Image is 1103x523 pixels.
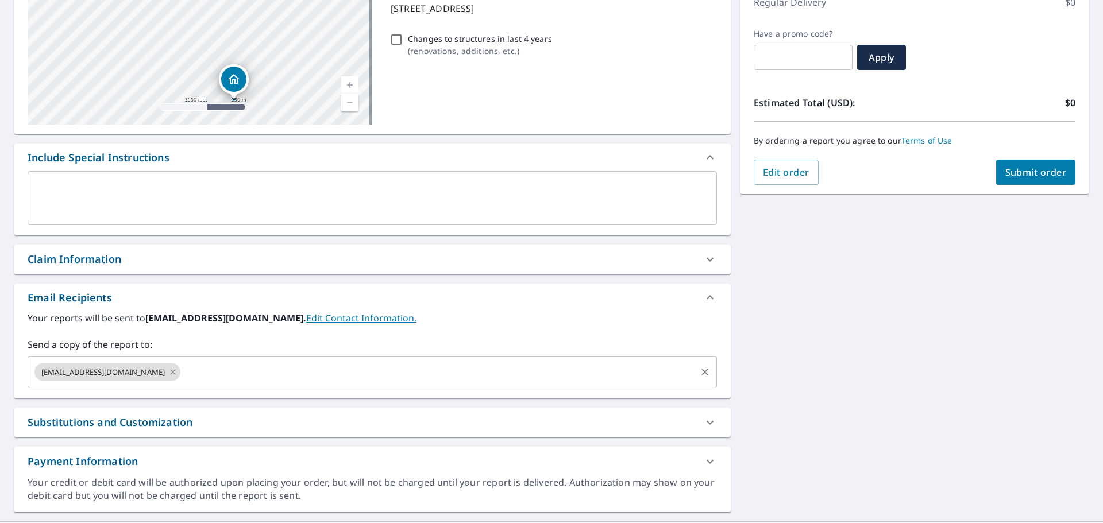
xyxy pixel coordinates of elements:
[1065,96,1075,110] p: $0
[901,135,952,146] a: Terms of Use
[28,150,169,165] div: Include Special Instructions
[341,76,358,94] a: Current Level 15, Zoom In
[408,33,552,45] p: Changes to structures in last 4 years
[1005,166,1067,179] span: Submit order
[763,166,809,179] span: Edit order
[866,51,897,64] span: Apply
[28,290,112,305] div: Email Recipients
[145,312,306,324] b: [EMAIL_ADDRESS][DOMAIN_NAME].
[408,45,552,57] p: ( renovations, additions, etc. )
[754,160,819,185] button: Edit order
[14,284,731,311] div: Email Recipients
[14,144,731,171] div: Include Special Instructions
[14,245,731,274] div: Claim Information
[28,414,192,430] div: Substitutions and Customization
[697,364,713,380] button: Clear
[28,311,717,325] label: Your reports will be sent to
[28,338,717,351] label: Send a copy of the report to:
[754,96,915,110] p: Estimated Total (USD):
[754,29,853,39] label: Have a promo code?
[14,408,731,437] div: Substitutions and Customization
[28,476,717,502] div: Your credit or debit card will be authorized upon placing your order, but will not be charged unt...
[219,64,249,100] div: Dropped pin, building 1, Residential property, 19800 E Highway 32 Stockton, MO 65785
[34,367,172,378] span: [EMAIL_ADDRESS][DOMAIN_NAME]
[341,94,358,111] a: Current Level 15, Zoom Out
[996,160,1076,185] button: Submit order
[28,251,121,267] div: Claim Information
[28,454,138,469] div: Payment Information
[306,312,416,324] a: EditContactInfo
[14,447,731,476] div: Payment Information
[391,2,712,16] p: [STREET_ADDRESS]
[857,45,906,70] button: Apply
[754,135,1075,146] p: By ordering a report you agree to our
[34,363,180,381] div: [EMAIL_ADDRESS][DOMAIN_NAME]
